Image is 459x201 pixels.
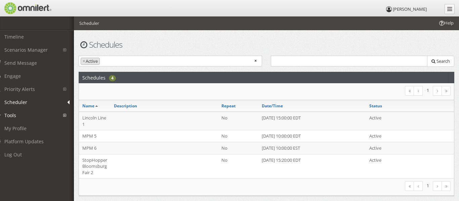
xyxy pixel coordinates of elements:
li: Active [81,58,100,65]
td: Active [366,130,454,142]
td: No [218,112,258,130]
div: 4 [109,75,116,81]
span: Tools [4,112,16,118]
td: [DATE] 15:20:00 EDT [258,154,366,178]
li: 1 [423,86,433,95]
td: No [218,130,258,142]
a: Date/Time [262,103,283,109]
a: Repeat [221,103,236,109]
td: MPM 5 [79,130,111,142]
a: First [405,86,414,96]
span: [PERSON_NAME] [393,6,427,12]
a: Last [442,181,451,191]
li: Scheduler [79,20,99,27]
a: Collapse Menu [445,4,455,14]
span: Timeline [4,34,24,40]
span: Help [438,20,454,26]
li: 1 [423,181,433,190]
span: Help [14,5,28,11]
span: Platform Updates [4,138,44,145]
a: Next [433,86,442,96]
a: Description [114,103,137,109]
td: Active [366,112,454,130]
h2: Schedules [82,72,106,83]
button: Search [427,56,454,67]
span: × [83,58,85,64]
td: No [218,154,258,178]
a: First [405,181,414,191]
img: Omnilert [3,2,51,14]
span: Search [436,58,450,64]
td: [DATE] 10:00:00 EST [258,142,366,154]
td: MPM 6 [79,142,111,154]
span: Scheduler [4,99,27,105]
a: Name [82,103,94,109]
a: Status [369,103,382,109]
span: Send Message [4,60,37,66]
a: Last [442,86,451,96]
td: Active [366,154,454,178]
a: Previous [414,181,423,191]
span: Priority Alerts [4,86,35,92]
td: [DATE] 10:00:00 EDT [258,130,366,142]
span: Remove all items [254,58,257,64]
h1: Schedules [79,40,262,49]
a: Previous [414,86,423,96]
td: Lincoln Line 1 [79,112,111,130]
td: [DATE] 15:00:00 EDT [258,112,366,130]
td: No [218,142,258,154]
a: Next [433,181,442,191]
span: Log Out [4,151,22,158]
span: My Profile [4,125,27,132]
span: Engage [4,73,21,79]
td: Active [366,142,454,154]
span: Scenarios Manager [4,47,48,53]
td: StopHopper Bloomsburg Fair 2 [79,154,111,178]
